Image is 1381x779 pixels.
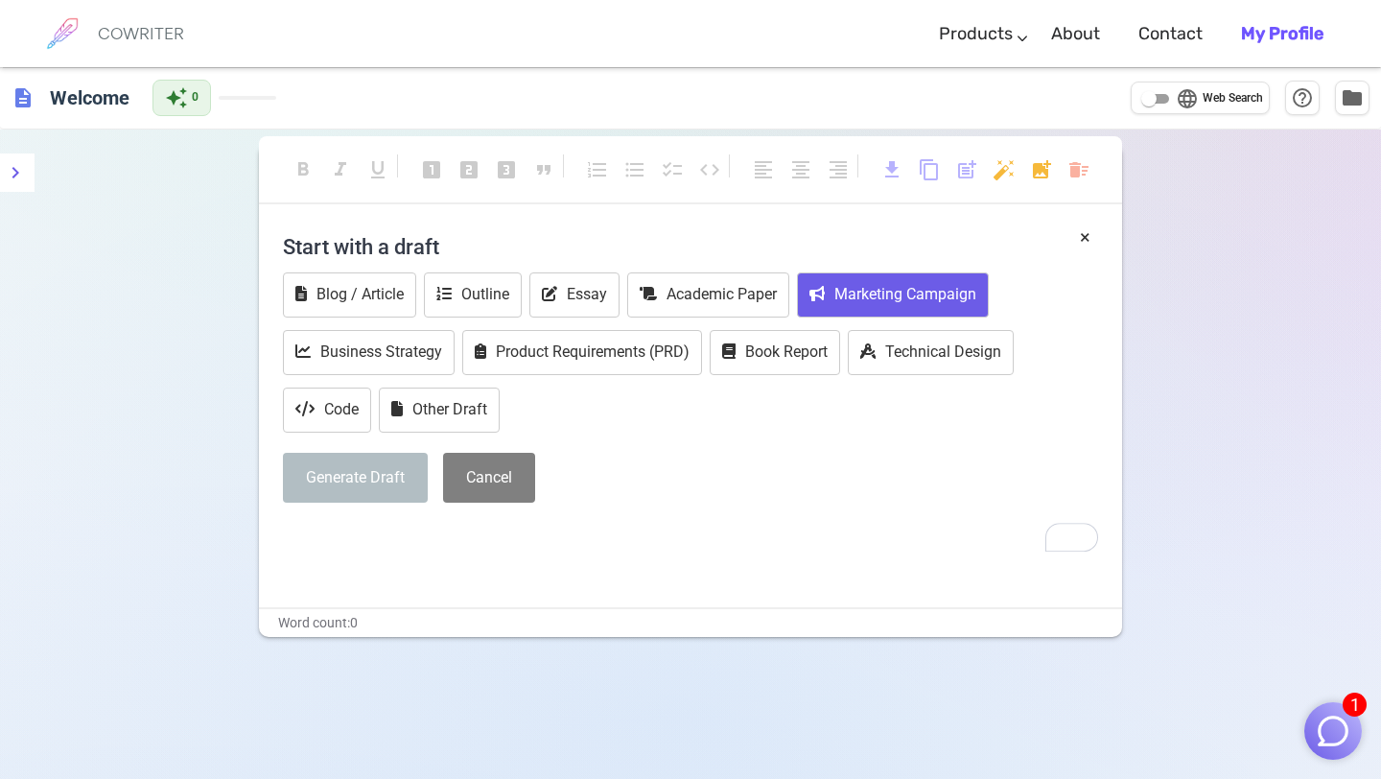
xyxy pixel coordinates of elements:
[1138,6,1203,62] a: Contact
[1304,702,1362,760] button: 1
[462,330,702,375] button: Product Requirements (PRD)
[283,453,428,504] button: Generate Draft
[1241,6,1323,62] a: My Profile
[623,158,646,181] span: format_list_bulleted
[1315,713,1351,749] img: Close chat
[1291,86,1314,109] span: help_outline
[165,86,188,109] span: auto_awesome
[1067,158,1090,181] span: delete_sweep
[880,158,903,181] span: download
[457,158,480,181] span: looks_two
[532,158,555,181] span: format_quote
[797,272,989,318] button: Marketing Campaign
[1335,81,1369,115] button: Manage Documents
[292,158,315,181] span: format_bold
[752,158,775,181] span: format_align_left
[1341,86,1364,109] span: folder
[627,272,789,318] button: Academic Paper
[1241,23,1323,44] b: My Profile
[1051,6,1100,62] a: About
[939,6,1013,62] a: Products
[1176,87,1199,110] span: language
[259,609,1122,637] div: Word count: 0
[38,10,86,58] img: brand logo
[993,158,1016,181] span: auto_fix_high
[283,272,416,318] button: Blog / Article
[329,158,352,181] span: format_italic
[443,453,535,504] button: Cancel
[424,272,522,318] button: Outline
[12,86,35,109] span: description
[420,158,443,181] span: looks_one
[98,25,184,42] h6: COWRITER
[661,158,684,181] span: checklist
[955,158,978,181] span: post_add
[1080,224,1090,251] button: ×
[283,224,1098,552] div: To enrich screen reader interactions, please activate Accessibility in Grammarly extension settings
[789,158,812,181] span: format_align_center
[1285,81,1320,115] button: Help & Shortcuts
[1030,158,1053,181] span: add_photo_alternate
[710,330,840,375] button: Book Report
[366,158,389,181] span: format_underlined
[42,79,137,117] h6: Click to edit title
[283,224,1098,270] h4: Start with a draft
[1203,89,1263,108] span: Web Search
[698,158,721,181] span: code
[529,272,620,318] button: Essay
[827,158,850,181] span: format_align_right
[495,158,518,181] span: looks_3
[1343,693,1367,717] span: 1
[283,388,371,433] button: Code
[192,88,199,107] span: 0
[848,330,1014,375] button: Technical Design
[586,158,609,181] span: format_list_numbered
[379,388,500,433] button: Other Draft
[283,330,455,375] button: Business Strategy
[918,158,941,181] span: content_copy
